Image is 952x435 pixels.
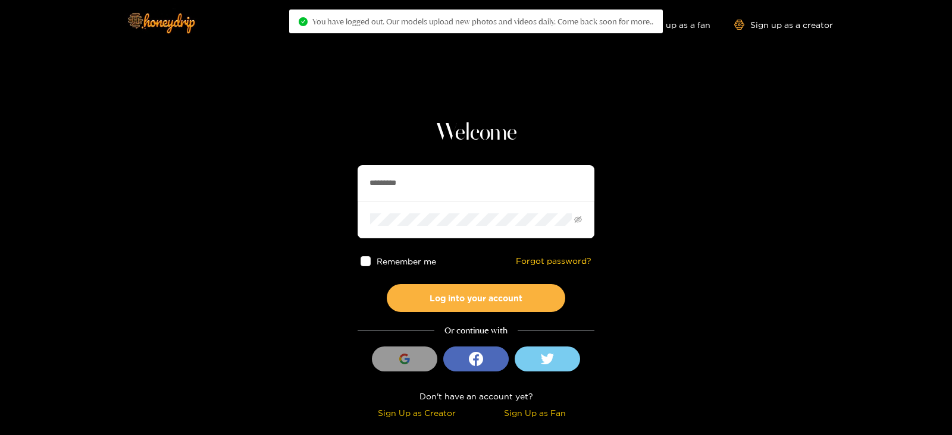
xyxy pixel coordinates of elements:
[574,216,582,223] span: eye-invisible
[734,20,833,30] a: Sign up as a creator
[516,256,591,266] a: Forgot password?
[312,17,653,26] span: You have logged out. Our models upload new photos and videos daily. Come back soon for more..
[358,324,594,338] div: Or continue with
[358,389,594,403] div: Don't have an account yet?
[629,20,710,30] a: Sign up as a fan
[387,284,565,312] button: Log into your account
[479,406,591,420] div: Sign Up as Fan
[358,119,594,147] h1: Welcome
[377,257,436,266] span: Remember me
[361,406,473,420] div: Sign Up as Creator
[299,17,308,26] span: check-circle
